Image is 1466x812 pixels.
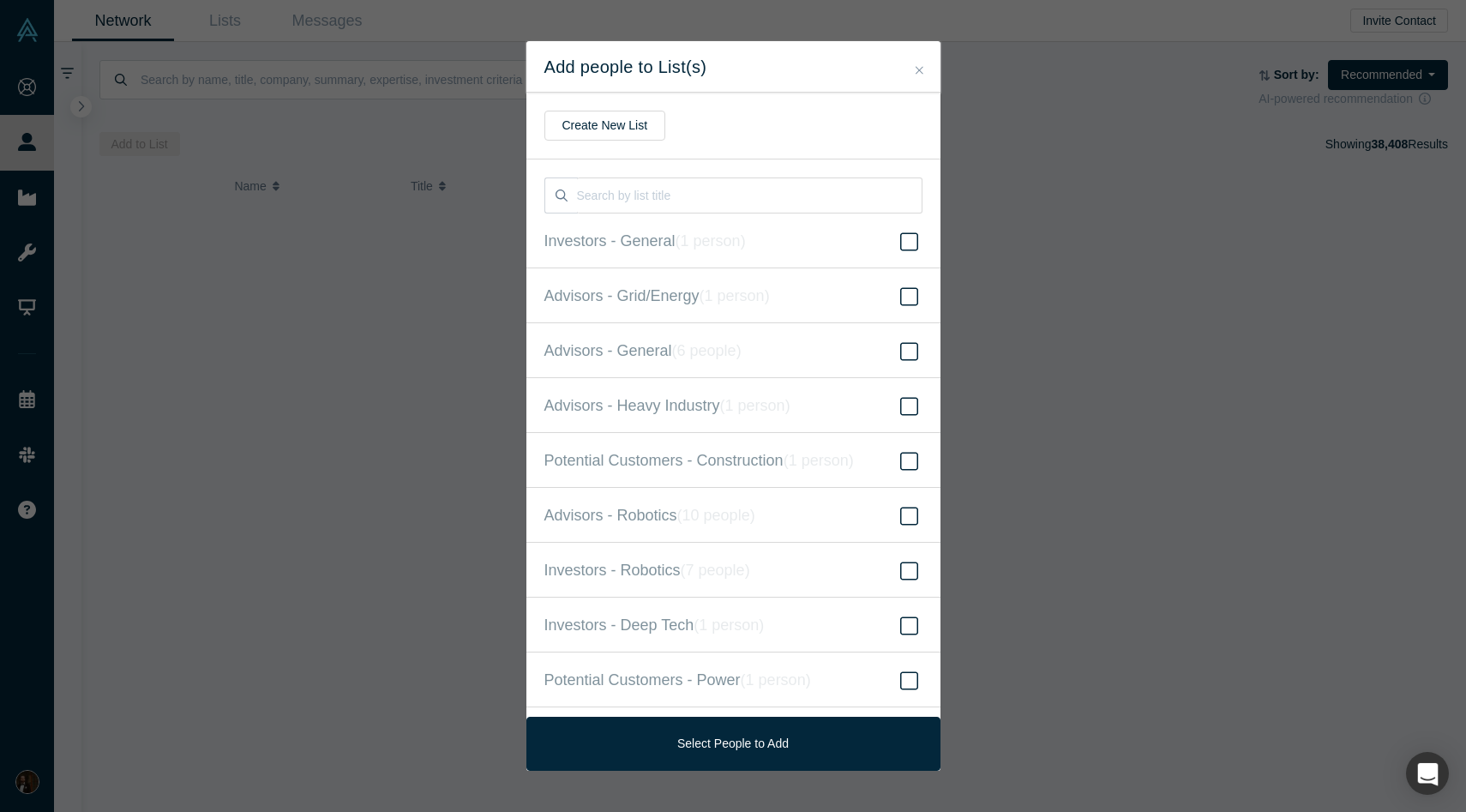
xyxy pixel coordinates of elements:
[784,452,854,469] i: ( 1 person )
[544,613,765,637] span: Investors - Deep Tech
[741,671,811,689] i: ( 1 person )
[544,229,746,253] span: Investors - General
[544,57,922,77] h2: Add people to List(s)
[544,503,755,527] span: Advisors - Robotics
[700,287,770,304] i: ( 1 person )
[677,507,755,524] i: ( 10 people )
[577,177,922,214] input: Search by list title
[681,562,750,579] i: ( 7 people )
[526,717,940,771] button: Select People to Add
[544,394,790,418] span: Advisors - Heavy Industry
[544,284,770,308] span: Advisors - Grid/Energy
[544,448,854,472] span: Potential Customers - Construction
[672,342,742,359] i: ( 6 people )
[676,232,746,250] i: ( 1 person )
[544,558,750,582] span: Investors - Robotics
[544,668,811,692] span: Potential Customers - Power
[544,111,666,141] button: Create New List
[910,61,928,81] button: Close
[694,617,764,634] i: ( 1 person )
[544,339,742,363] span: Advisors - General
[720,397,790,414] i: ( 1 person )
